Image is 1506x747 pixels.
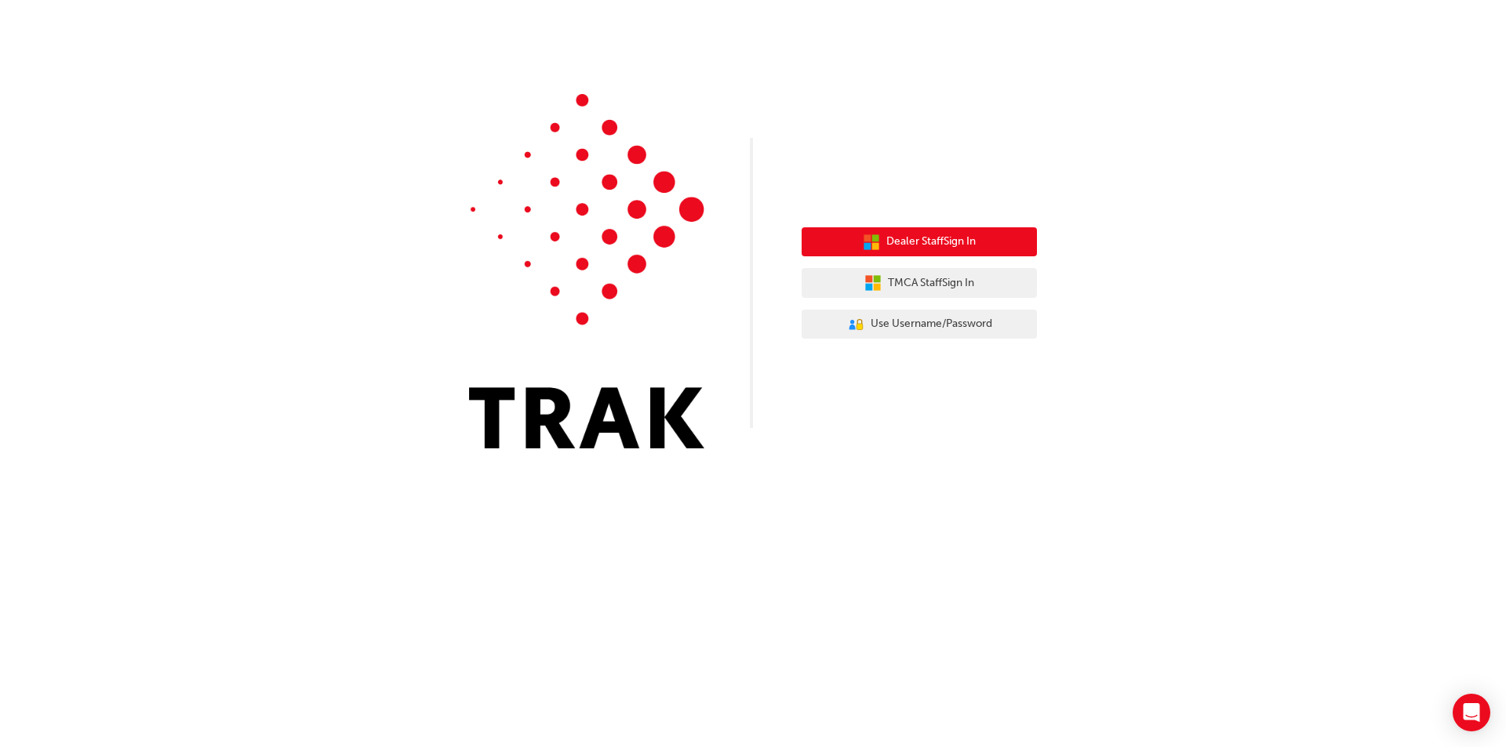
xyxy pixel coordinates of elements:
[802,268,1037,298] button: TMCA StaffSign In
[1453,694,1490,731] div: Open Intercom Messenger
[802,227,1037,257] button: Dealer StaffSign In
[888,274,974,292] span: TMCA Staff Sign In
[871,315,992,333] span: Use Username/Password
[886,233,976,251] span: Dealer Staff Sign In
[802,310,1037,339] button: Use Username/Password
[469,94,704,448] img: Trak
